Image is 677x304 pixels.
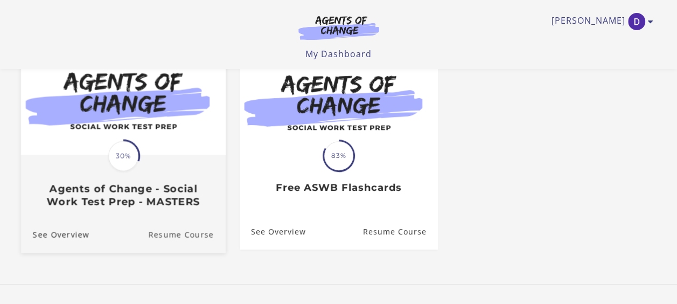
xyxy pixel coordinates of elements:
a: Free ASWB Flashcards: See Overview [240,215,306,250]
a: Agents of Change - Social Work Test Prep - MASTERS: Resume Course [148,217,226,253]
span: 30% [108,141,138,171]
span: 83% [324,141,353,170]
a: Agents of Change - Social Work Test Prep - MASTERS: See Overview [20,217,89,253]
h3: Agents of Change - Social Work Test Prep - MASTERS [32,183,213,208]
a: My Dashboard [305,48,372,60]
img: Agents of Change Logo [287,15,390,40]
a: Toggle menu [552,13,648,30]
a: Free ASWB Flashcards: Resume Course [362,215,437,250]
h3: Free ASWB Flashcards [251,182,426,194]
